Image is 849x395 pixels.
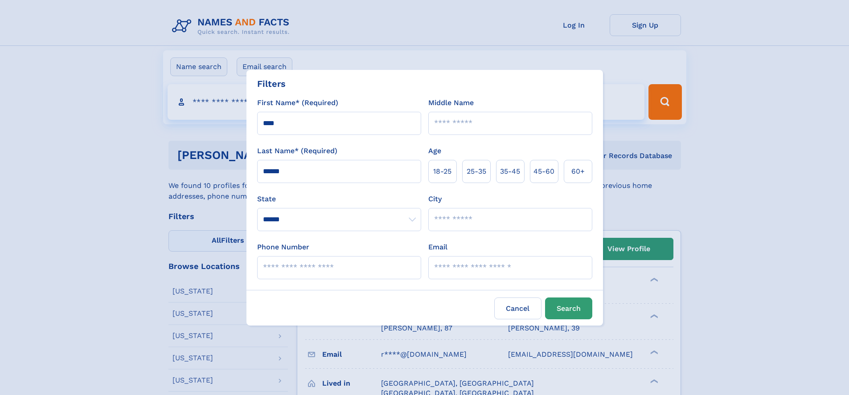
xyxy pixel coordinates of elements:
[428,146,441,156] label: Age
[257,77,286,90] div: Filters
[257,98,338,108] label: First Name* (Required)
[428,242,447,252] label: Email
[571,166,585,177] span: 60+
[257,242,309,252] label: Phone Number
[433,166,451,177] span: 18‑25
[545,297,592,319] button: Search
[257,194,421,204] label: State
[428,98,474,108] label: Middle Name
[494,297,541,319] label: Cancel
[428,194,442,204] label: City
[257,146,337,156] label: Last Name* (Required)
[500,166,520,177] span: 35‑45
[533,166,554,177] span: 45‑60
[467,166,486,177] span: 25‑35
